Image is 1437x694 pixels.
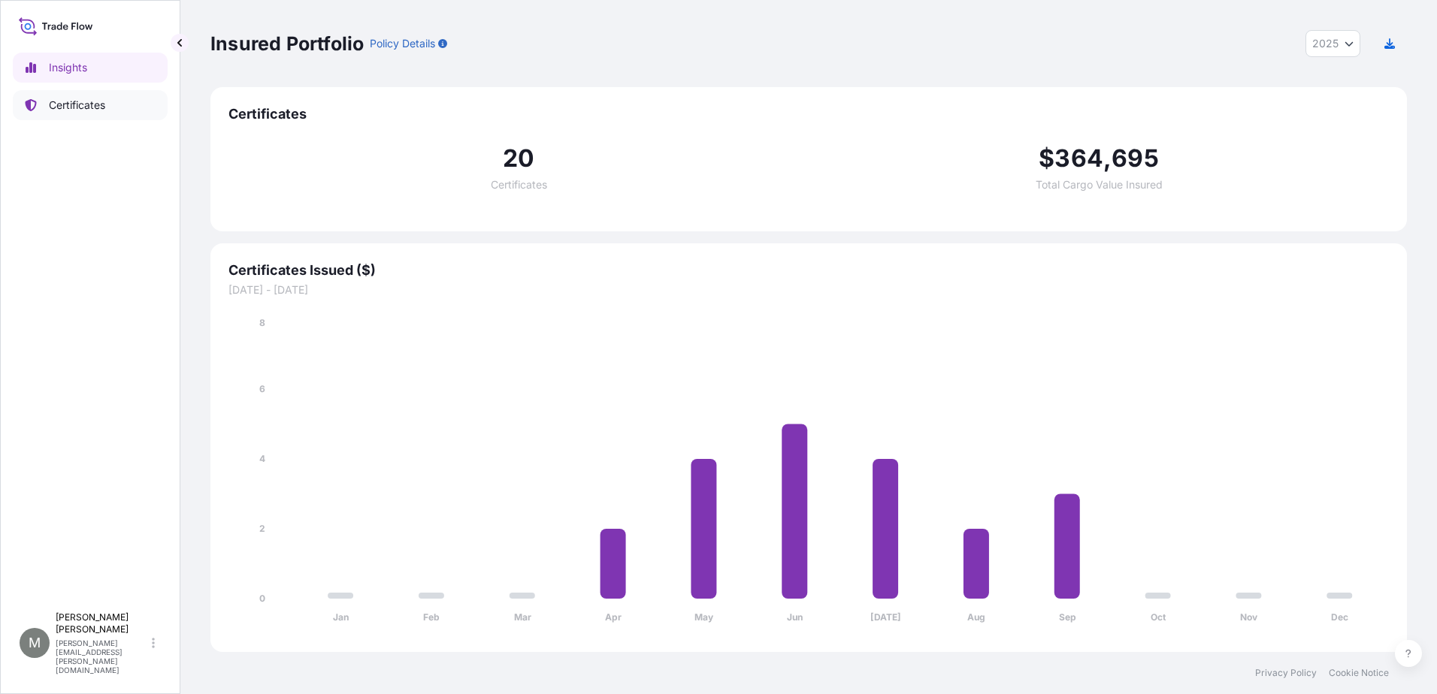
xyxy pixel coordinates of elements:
p: Policy Details [370,36,435,51]
p: Insights [49,60,87,75]
a: Cookie Notice [1329,667,1389,679]
span: $ [1039,146,1054,170]
tspan: 6 [259,383,265,394]
tspan: 4 [259,453,265,464]
tspan: Dec [1331,611,1348,623]
tspan: Mar [514,611,531,623]
span: , [1103,146,1112,170]
p: [PERSON_NAME][EMAIL_ADDRESS][PERSON_NAME][DOMAIN_NAME] [56,638,149,674]
tspan: 0 [259,593,265,604]
p: Certificates [49,98,105,113]
span: M [29,635,41,650]
tspan: Jan [333,611,349,623]
tspan: Apr [605,611,622,623]
span: 2025 [1312,36,1339,51]
p: [PERSON_NAME] [PERSON_NAME] [56,611,149,635]
span: Total Cargo Value Insured [1036,180,1163,190]
button: Year Selector [1305,30,1360,57]
p: Insured Portfolio [210,32,364,56]
span: [DATE] - [DATE] [228,282,1389,297]
span: 20 [503,146,534,170]
span: Certificates [228,105,1389,123]
tspan: [DATE] [870,611,901,623]
span: 364 [1054,146,1103,170]
tspan: May [694,611,714,623]
tspan: Jun [787,611,803,623]
tspan: Oct [1151,611,1166,623]
tspan: 2 [259,523,265,534]
tspan: Sep [1059,611,1076,623]
a: Certificates [13,90,168,120]
a: Insights [13,53,168,83]
span: Certificates [491,180,547,190]
tspan: Feb [423,611,440,623]
span: 695 [1112,146,1159,170]
tspan: Aug [967,611,985,623]
span: Certificates Issued ($) [228,261,1389,279]
a: Privacy Policy [1255,667,1317,679]
tspan: Nov [1240,611,1258,623]
tspan: 8 [259,317,265,328]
